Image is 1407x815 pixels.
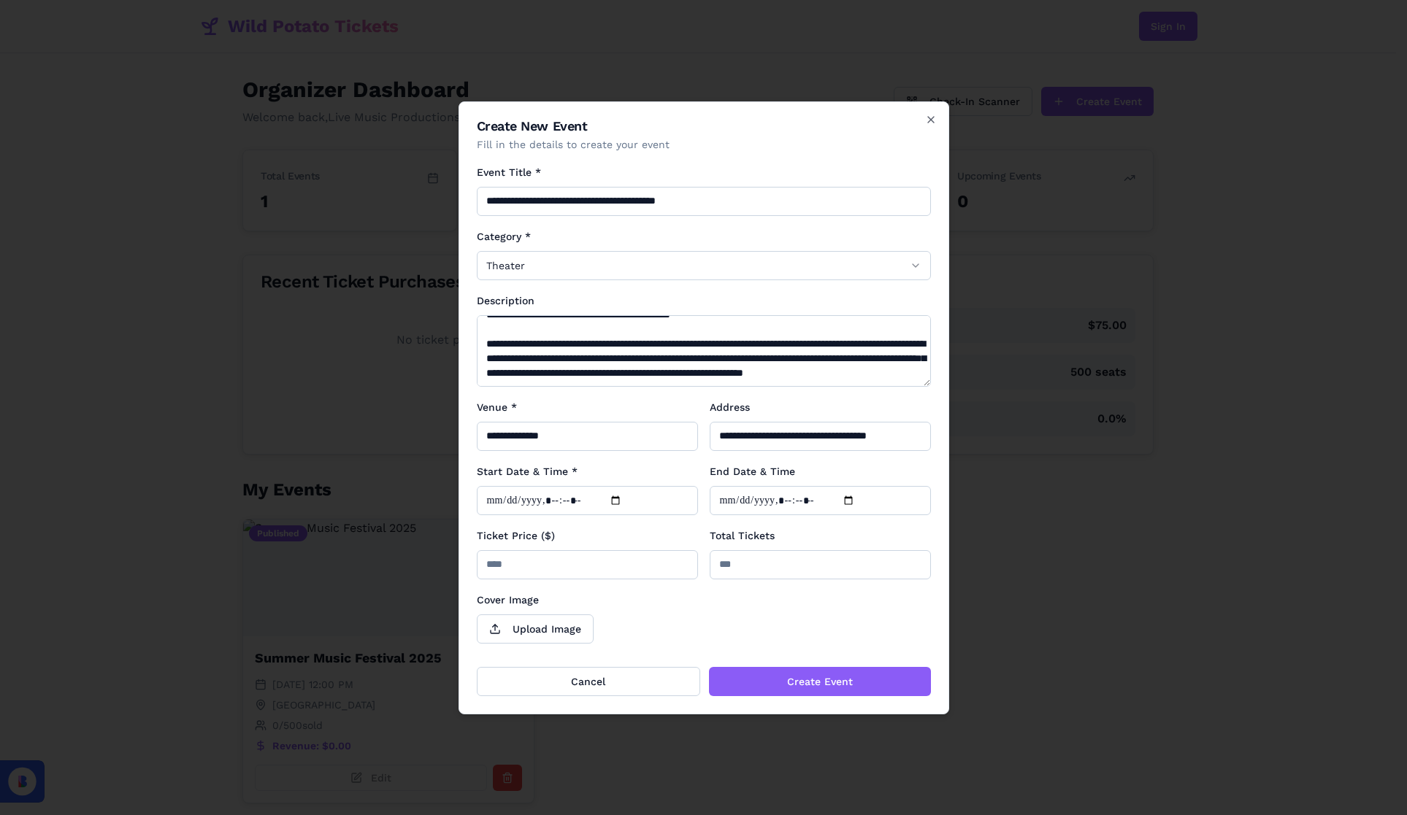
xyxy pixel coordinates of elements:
[477,614,594,644] button: Upload Image
[477,231,531,242] label: Category *
[477,594,539,606] label: Cover Image
[477,466,578,477] label: Start Date & Time *
[477,667,700,696] button: Cancel
[477,166,541,178] label: Event Title *
[477,401,517,413] label: Venue *
[477,530,555,541] label: Ticket Price ($)
[710,530,775,541] label: Total Tickets
[710,466,795,477] label: End Date & Time
[477,295,534,306] label: Description
[709,667,931,696] button: Create Event
[477,137,931,152] p: Fill in the details to create your event
[710,401,750,413] label: Address
[477,120,931,133] h2: Create New Event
